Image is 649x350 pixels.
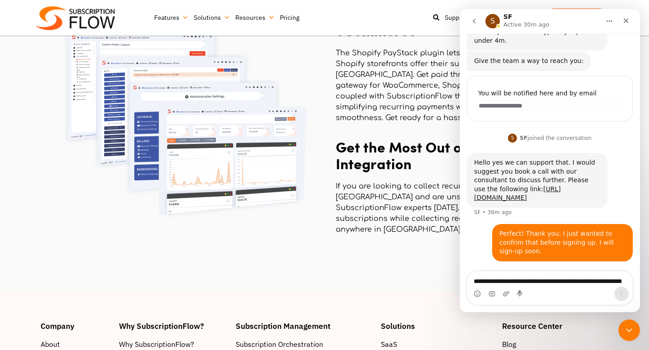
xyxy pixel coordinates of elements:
a: Features [151,9,191,27]
span: About [41,339,60,350]
span: Blog [502,339,516,350]
span: Subscription Orchestration [236,339,323,350]
a: About [41,339,110,350]
a: Support [442,9,479,27]
a: Why SubscriptionFlow? [119,339,227,350]
a: Pricing [277,9,302,27]
h4: Subscription Management [236,322,372,330]
iframe: Intercom live chat [460,9,640,312]
h2: Get the Most Out of PayStack App Integration [336,139,595,172]
a: Resources [233,9,277,27]
h4: Company [41,322,110,330]
span: Why SubscriptionFlow? [119,339,194,350]
a: Solutions [191,9,233,27]
p: If you are looking to collect recurring payments in [GEOGRAPHIC_DATA] and are unsure where to sta... [336,181,595,235]
span: SaaS [381,339,397,350]
iframe: Intercom live chat [618,319,640,341]
h4: Why SubscriptionFlow? [119,322,227,330]
a: Blog [502,339,608,350]
img: Implement Your Donor Retention Strategy [58,24,316,222]
a: SaaS [381,339,493,350]
a: Subscription Orchestration [236,339,372,350]
img: Subscriptionflow [36,6,115,30]
h2: PayStack Payment Integration for eCommerce [336,5,595,39]
h4: Solutions [381,322,493,330]
p: The Shopify PayStack plugin lets eCommerce merchants with Shopify storefronts offer their subscri... [336,48,595,123]
h4: Resource Center [502,322,608,330]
